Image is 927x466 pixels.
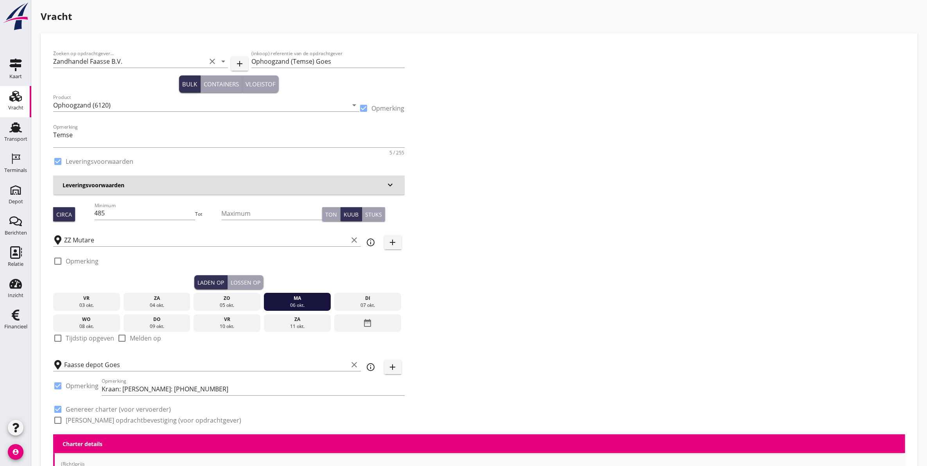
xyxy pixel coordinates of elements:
i: arrow_drop_down [219,57,228,66]
div: Terminals [4,168,27,173]
div: Depot [9,199,23,204]
div: Tot [195,211,222,218]
i: arrow_drop_down [350,100,359,110]
div: 10 okt. [195,323,258,330]
div: Bulk [182,80,197,89]
div: Relatie [8,262,23,267]
div: Containers [204,80,239,89]
img: logo-small.a267ee39.svg [2,2,30,31]
div: Inzicht [8,293,23,298]
div: Berichten [5,230,27,235]
div: 11 okt. [266,323,329,330]
button: Lossen op [228,275,264,289]
div: 08 okt. [55,323,118,330]
div: di [336,295,399,302]
button: Kuub [341,207,362,221]
div: Transport [4,136,27,142]
label: Opmerking [66,257,99,265]
div: Ton [325,210,337,219]
i: add [388,362,398,372]
div: Vracht [8,105,23,110]
i: clear [350,360,359,369]
i: keyboard_arrow_down [386,180,395,190]
button: Stuks [362,207,385,221]
input: Zoeken op opdrachtgever... [53,55,206,68]
label: Tijdstip opgeven [66,334,114,342]
input: Product [53,99,348,111]
label: Opmerking [66,382,99,390]
i: clear [350,235,359,245]
input: Opmerking [102,383,405,395]
div: za [126,295,188,302]
div: Circa [56,210,72,219]
label: Opmerking [372,104,405,112]
input: Maximum [222,207,323,220]
h3: Leveringsvoorwaarden [63,181,386,189]
i: date_range [363,316,372,330]
button: Circa [53,207,75,221]
div: Financieel [4,324,27,329]
div: 09 okt. [126,323,188,330]
i: add [388,238,398,247]
div: 5 / 255 [390,151,405,155]
i: account_circle [8,444,23,460]
i: info_outline [366,238,376,247]
div: 03 okt. [55,302,118,309]
div: 05 okt. [195,302,258,309]
div: 04 okt. [126,302,188,309]
label: Genereer charter (voor vervoerder) [66,405,171,413]
input: (inkoop) referentie van de opdrachtgever [251,55,404,68]
input: Laadplaats [64,234,348,246]
div: do [126,316,188,323]
div: Kaart [9,74,22,79]
label: Leveringsvoorwaarden [66,158,133,165]
h1: Vracht [41,9,918,23]
div: Laden op [197,278,224,287]
i: clear [208,57,217,66]
div: zo [195,295,258,302]
i: info_outline [366,362,376,372]
input: Minimum [95,207,195,220]
div: wo [55,316,118,323]
i: add [235,59,244,68]
div: Stuks [365,210,382,219]
div: vr [55,295,118,302]
label: [PERSON_NAME] opdrachtbevestiging (voor opdrachtgever) [66,416,241,424]
div: 07 okt. [336,302,399,309]
button: Laden op [194,275,228,289]
textarea: Opmerking [53,129,405,147]
button: Vloeistof [242,75,279,93]
div: 06 okt. [266,302,329,309]
div: ma [266,295,329,302]
div: Vloeistof [246,80,276,89]
button: Bulk [179,75,201,93]
button: Containers [201,75,242,93]
div: Kuub [344,210,359,219]
label: Melden op [130,334,161,342]
button: Ton [322,207,341,221]
div: vr [195,316,258,323]
div: za [266,316,329,323]
div: Lossen op [231,278,260,287]
input: Losplaats [64,358,348,371]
